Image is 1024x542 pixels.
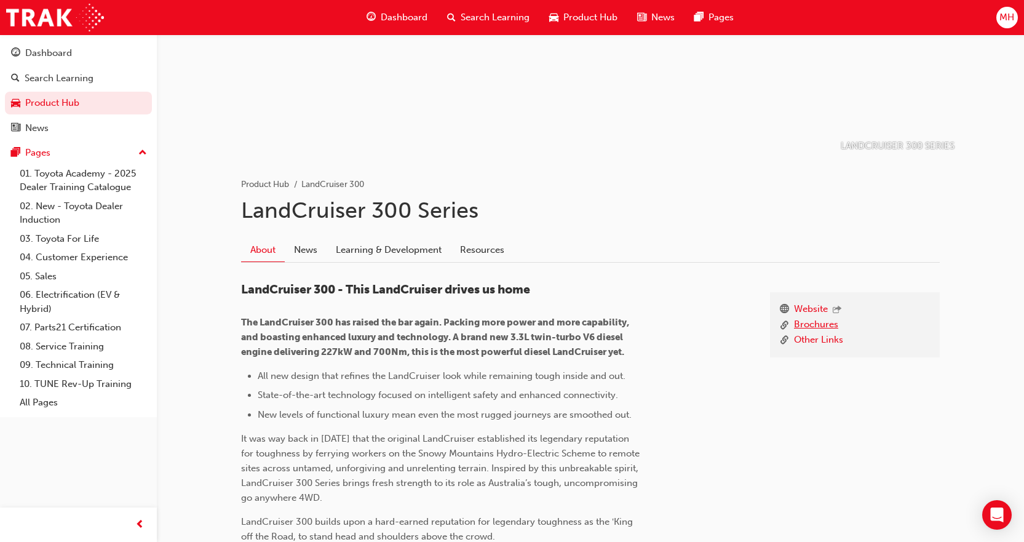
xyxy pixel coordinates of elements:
a: car-iconProduct Hub [539,5,627,30]
span: All new design that refines the LandCruiser look while remaining tough inside and out. [258,370,625,381]
span: guage-icon [367,10,376,25]
span: News [651,10,675,25]
a: Product Hub [241,179,289,189]
span: State-of-the-art technology focused on intelligent safety and enhanced connectivity. [258,389,618,401]
a: Product Hub [5,92,152,114]
a: 07. Parts21 Certification [15,318,152,337]
button: Pages [5,141,152,164]
span: Pages [708,10,734,25]
span: search-icon [11,73,20,84]
a: search-iconSearch Learning [437,5,539,30]
span: prev-icon [135,517,145,533]
div: Search Learning [25,71,93,86]
a: News [285,238,327,261]
a: 03. Toyota For Life [15,229,152,249]
span: car-icon [11,98,20,109]
a: Dashboard [5,42,152,65]
a: Learning & Development [327,238,451,261]
a: 06. Electrification (EV & Hybrid) [15,285,152,318]
a: 05. Sales [15,267,152,286]
span: LandCruiser 300 builds upon a hard-earned reputation for legendary toughness as the ‛King off the... [241,516,635,542]
a: News [5,117,152,140]
span: Dashboard [381,10,427,25]
button: MH [996,7,1018,28]
span: guage-icon [11,48,20,59]
a: Brochures [794,317,838,333]
a: guage-iconDashboard [357,5,437,30]
a: About [241,238,285,262]
span: It was way back in [DATE] that the original LandCruiser established its legendary reputation for ... [241,433,642,503]
a: All Pages [15,393,152,412]
a: 08. Service Training [15,337,152,356]
span: news-icon [637,10,646,25]
span: LandCruiser 300 - This LandCruiser drives us home [241,282,530,297]
p: LANDCRUISER 300 SERIES [841,139,955,153]
span: pages-icon [694,10,704,25]
a: news-iconNews [627,5,685,30]
div: Pages [25,146,50,160]
a: 09. Technical Training [15,356,152,375]
a: Website [794,302,828,318]
div: Open Intercom Messenger [982,500,1012,530]
span: link-icon [780,333,789,348]
span: Product Hub [563,10,617,25]
span: pages-icon [11,148,20,159]
span: car-icon [549,10,558,25]
a: 01. Toyota Academy - 2025 Dealer Training Catalogue [15,164,152,197]
span: search-icon [447,10,456,25]
button: DashboardSearch LearningProduct HubNews [5,39,152,141]
a: pages-iconPages [685,5,744,30]
span: Search Learning [461,10,530,25]
span: up-icon [138,145,147,161]
span: link-icon [780,317,789,333]
div: News [25,121,49,135]
a: 04. Customer Experience [15,248,152,267]
li: LandCruiser 300 [301,178,364,192]
a: 10. TUNE Rev-Up Training [15,375,152,394]
span: MH [999,10,1014,25]
span: outbound-icon [833,305,841,316]
img: Trak [6,4,104,31]
span: news-icon [11,123,20,134]
span: New levels of functional luxury mean even the most rugged journeys are smoothed out. [258,409,632,420]
a: Other Links [794,333,843,348]
span: The LandCruiser 300 has raised the bar again. Packing more power and more capability, and boastin... [241,317,631,357]
a: 02. New - Toyota Dealer Induction [15,197,152,229]
h1: LandCruiser 300 Series [241,197,940,224]
span: www-icon [780,302,789,318]
div: Dashboard [25,46,72,60]
a: Search Learning [5,67,152,90]
a: Resources [451,238,514,261]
